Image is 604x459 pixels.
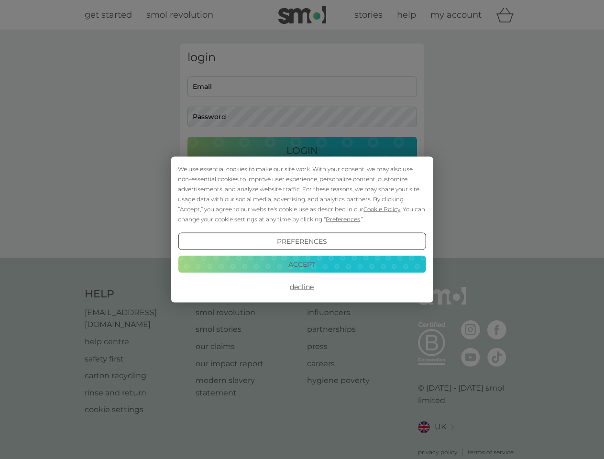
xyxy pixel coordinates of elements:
[178,255,426,273] button: Accept
[363,206,400,213] span: Cookie Policy
[171,157,433,303] div: Cookie Consent Prompt
[178,164,426,224] div: We use essential cookies to make our site work. With your consent, we may also use non-essential ...
[178,233,426,250] button: Preferences
[326,216,360,223] span: Preferences
[178,278,426,295] button: Decline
